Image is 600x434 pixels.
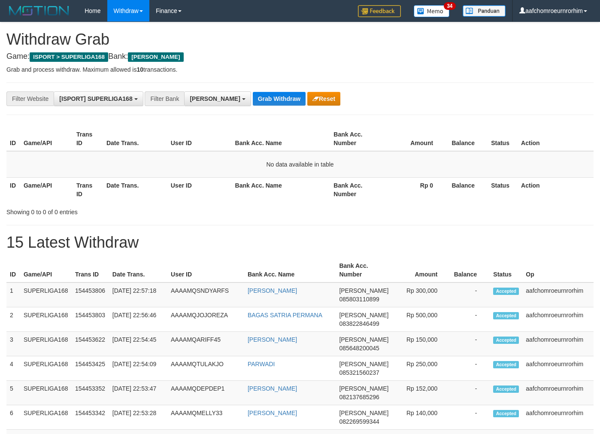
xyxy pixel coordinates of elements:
[6,65,594,74] p: Grab and process withdraw. Maximum allowed is transactions.
[6,4,72,17] img: MOTION_logo.png
[20,307,72,332] td: SUPERLIGA168
[30,52,108,62] span: ISPORT > SUPERLIGA168
[109,405,167,430] td: [DATE] 22:53:28
[20,177,73,202] th: Game/API
[109,356,167,381] td: [DATE] 22:54:09
[383,177,446,202] th: Rp 0
[392,332,451,356] td: Rp 150,000
[392,356,451,381] td: Rp 250,000
[103,177,167,202] th: Date Trans.
[450,307,490,332] td: -
[522,405,594,430] td: aafchomroeurnrorhim
[339,361,388,367] span: [PERSON_NAME]
[6,127,20,151] th: ID
[6,91,54,106] div: Filter Website
[493,288,519,295] span: Accepted
[109,307,167,332] td: [DATE] 22:56:46
[167,405,244,430] td: AAAAMQMELLY33
[450,405,490,430] td: -
[128,52,183,62] span: [PERSON_NAME]
[6,258,20,282] th: ID
[518,177,594,202] th: Action
[103,127,167,151] th: Date Trans.
[6,204,244,216] div: Showing 0 to 0 of 0 entries
[20,381,72,405] td: SUPERLIGA168
[444,2,455,10] span: 34
[248,385,297,392] a: [PERSON_NAME]
[450,258,490,282] th: Balance
[109,381,167,405] td: [DATE] 22:53:47
[383,127,446,151] th: Amount
[339,296,379,303] span: Copy 085803110899 to clipboard
[493,337,519,344] span: Accepted
[232,127,330,151] th: Bank Acc. Name
[20,332,72,356] td: SUPERLIGA168
[488,127,518,151] th: Status
[20,356,72,381] td: SUPERLIGA168
[6,234,594,251] h1: 15 Latest Withdraw
[72,381,109,405] td: 154453352
[392,282,451,307] td: Rp 300,000
[336,258,392,282] th: Bank Acc. Number
[167,258,244,282] th: User ID
[190,95,240,102] span: [PERSON_NAME]
[72,307,109,332] td: 154453803
[488,177,518,202] th: Status
[490,258,522,282] th: Status
[6,381,20,405] td: 5
[20,282,72,307] td: SUPERLIGA168
[450,282,490,307] td: -
[339,320,379,327] span: Copy 083822846499 to clipboard
[167,356,244,381] td: AAAAMQTULAKJO
[392,405,451,430] td: Rp 140,000
[167,177,232,202] th: User ID
[307,92,340,106] button: Reset
[6,151,594,178] td: No data available in table
[392,307,451,332] td: Rp 500,000
[339,287,388,294] span: [PERSON_NAME]
[330,127,383,151] th: Bank Acc. Number
[6,356,20,381] td: 4
[446,177,488,202] th: Balance
[59,95,132,102] span: [ISPORT] SUPERLIGA168
[330,177,383,202] th: Bank Acc. Number
[339,345,379,352] span: Copy 085648200045 to clipboard
[6,405,20,430] td: 6
[358,5,401,17] img: Feedback.jpg
[6,31,594,48] h1: Withdraw Grab
[109,332,167,356] td: [DATE] 22:54:45
[493,312,519,319] span: Accepted
[248,410,297,416] a: [PERSON_NAME]
[54,91,143,106] button: [ISPORT] SUPERLIGA168
[339,394,379,401] span: Copy 082137685296 to clipboard
[253,92,306,106] button: Grab Withdraw
[493,410,519,417] span: Accepted
[522,356,594,381] td: aafchomroeurnrorhim
[339,410,388,416] span: [PERSON_NAME]
[339,312,388,319] span: [PERSON_NAME]
[339,336,388,343] span: [PERSON_NAME]
[72,405,109,430] td: 154453342
[493,361,519,368] span: Accepted
[522,258,594,282] th: Op
[339,369,379,376] span: Copy 085321560237 to clipboard
[339,418,379,425] span: Copy 082269599344 to clipboard
[446,127,488,151] th: Balance
[167,381,244,405] td: AAAAMQDEPDEP1
[72,282,109,307] td: 154453806
[244,258,336,282] th: Bank Acc. Name
[20,405,72,430] td: SUPERLIGA168
[6,282,20,307] td: 1
[20,258,72,282] th: Game/API
[136,66,143,73] strong: 10
[463,5,506,17] img: panduan.png
[6,332,20,356] td: 3
[232,177,330,202] th: Bank Acc. Name
[248,336,297,343] a: [PERSON_NAME]
[109,282,167,307] td: [DATE] 22:57:18
[72,332,109,356] td: 154453622
[522,282,594,307] td: aafchomroeurnrorhim
[248,287,297,294] a: [PERSON_NAME]
[248,312,322,319] a: BAGAS SATRIA PERMANA
[20,127,73,151] th: Game/API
